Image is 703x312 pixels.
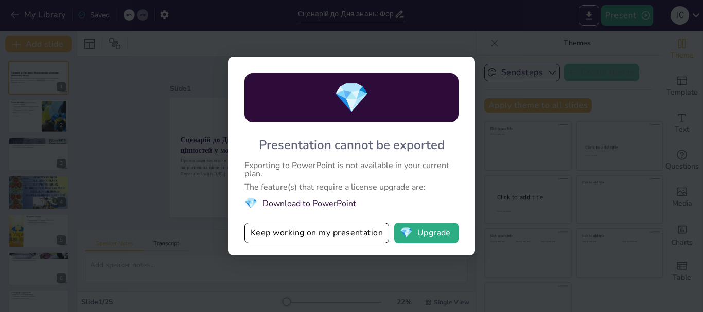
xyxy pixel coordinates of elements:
button: Keep working on my presentation [244,223,389,243]
span: diamond [244,196,257,210]
button: diamondUpgrade [394,223,459,243]
div: Exporting to PowerPoint is not available in your current plan. [244,161,459,178]
div: The feature(s) that require a license upgrade are: [244,183,459,191]
span: diamond [333,78,370,118]
li: Download to PowerPoint [244,196,459,210]
div: Presentation cannot be exported [259,137,445,153]
span: diamond [400,228,413,238]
